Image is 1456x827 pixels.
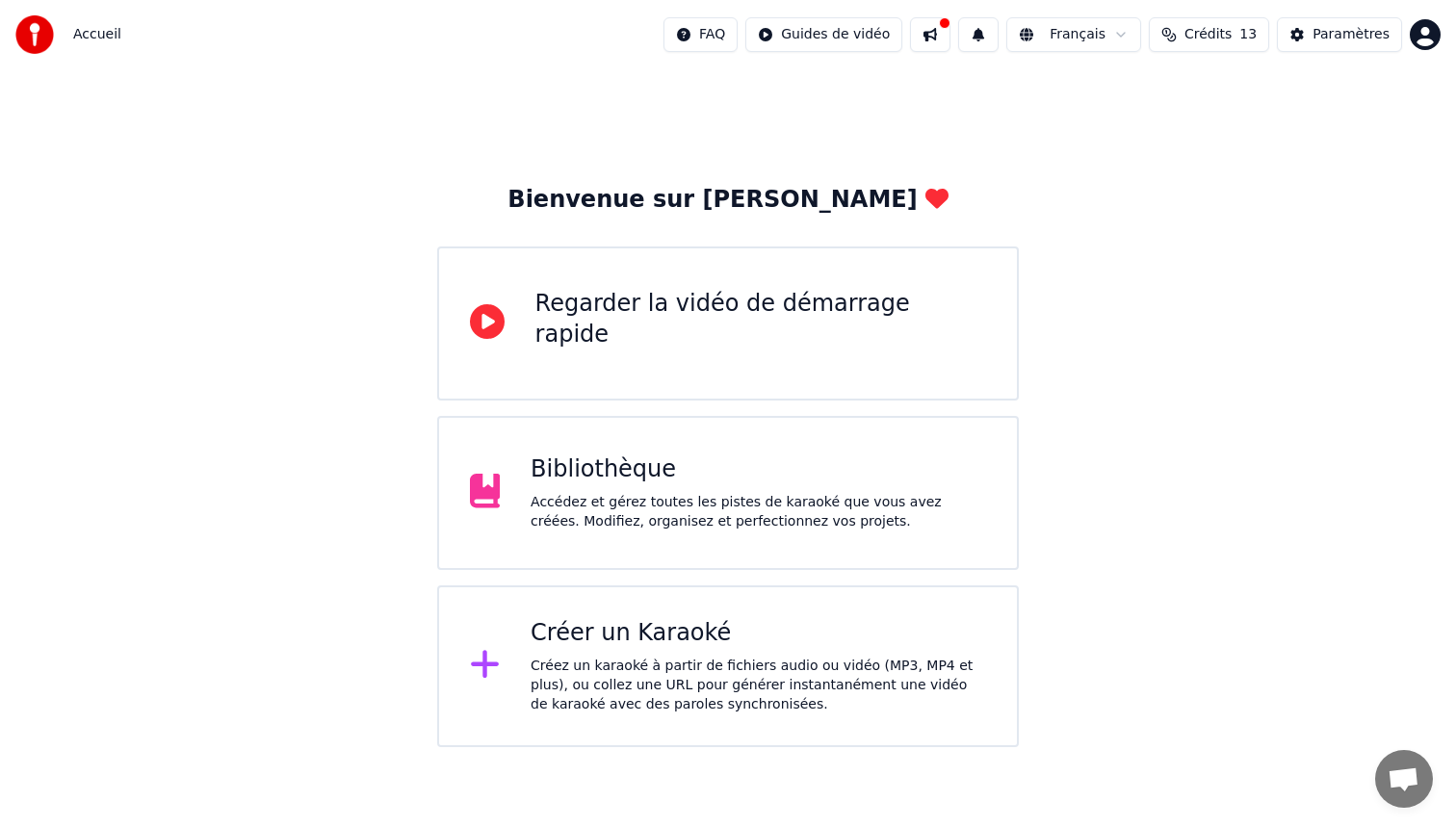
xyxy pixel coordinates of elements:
button: Guides de vidéo [745,17,902,52]
div: Regarder la vidéo de démarrage rapide [535,289,987,350]
div: Bienvenue sur [PERSON_NAME] [507,185,948,216]
div: Créer un Karaoké [531,618,986,649]
span: 13 [1239,25,1257,44]
button: Paramètres [1277,17,1402,52]
span: Crédits [1184,25,1232,44]
div: Bibliothèque [531,454,986,485]
div: Créez un karaoké à partir de fichiers audio ou vidéo (MP3, MP4 et plus), ou collez une URL pour g... [531,657,986,714]
button: Crédits13 [1149,17,1269,52]
img: youka [15,15,54,54]
span: Accueil [73,25,121,44]
nav: breadcrumb [73,25,121,44]
div: Ouvrir le chat [1375,750,1433,808]
button: FAQ [663,17,738,52]
div: Accédez et gérez toutes les pistes de karaoké que vous avez créées. Modifiez, organisez et perfec... [531,493,986,531]
div: Paramètres [1313,25,1390,44]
